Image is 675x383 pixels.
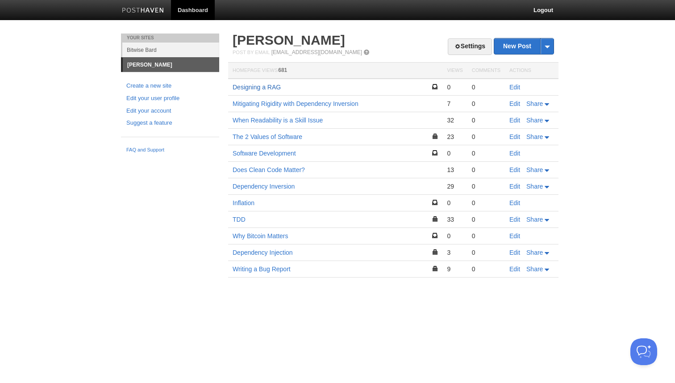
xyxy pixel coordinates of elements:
[447,116,462,124] div: 32
[472,83,500,91] div: 0
[233,265,291,273] a: Writing a Bug Report
[447,182,462,190] div: 29
[121,34,219,42] li: Your Sites
[233,150,296,157] a: Software Development
[472,248,500,257] div: 0
[472,265,500,273] div: 0
[233,216,246,223] a: TDD
[233,133,302,140] a: The 2 Values of Software
[233,199,254,206] a: Inflation
[509,117,520,124] a: Edit
[494,38,554,54] a: New Post
[447,149,462,157] div: 0
[472,149,500,157] div: 0
[472,199,500,207] div: 0
[467,63,505,79] th: Comments
[447,248,462,257] div: 3
[526,265,543,273] span: Share
[509,199,520,206] a: Edit
[526,183,543,190] span: Share
[509,249,520,256] a: Edit
[509,133,520,140] a: Edit
[472,100,500,108] div: 0
[228,63,442,79] th: Homepage Views
[123,58,219,72] a: [PERSON_NAME]
[233,100,358,107] a: Mitigating Rigidity with Dependency Inversion
[126,94,214,103] a: Edit your user profile
[472,182,500,190] div: 0
[472,166,500,174] div: 0
[447,133,462,141] div: 23
[509,166,520,173] a: Edit
[233,166,305,173] a: Does Clean Code Matter?
[472,215,500,223] div: 0
[526,216,543,223] span: Share
[447,232,462,240] div: 0
[126,146,214,154] a: FAQ and Support
[122,42,219,57] a: Bitwise Bard
[233,232,288,240] a: Why Bitcoin Matters
[472,116,500,124] div: 0
[447,265,462,273] div: 9
[122,8,164,14] img: Posthaven-bar
[233,84,281,91] a: Designing a RAG
[447,83,462,91] div: 0
[233,50,270,55] span: Post by Email
[233,183,295,190] a: Dependency Inversion
[233,249,293,256] a: Dependency Injection
[126,81,214,91] a: Create a new site
[126,106,214,116] a: Edit your account
[233,33,345,47] a: [PERSON_NAME]
[509,84,520,91] a: Edit
[447,199,462,207] div: 0
[630,338,657,365] iframe: Help Scout Beacon - Open
[233,117,323,124] a: When Readability is a Skill Issue
[447,166,462,174] div: 13
[126,118,214,128] a: Suggest a feature
[271,49,362,55] a: [EMAIL_ADDRESS][DOMAIN_NAME]
[509,265,520,273] a: Edit
[448,38,492,55] a: Settings
[526,249,543,256] span: Share
[526,166,543,173] span: Share
[442,63,467,79] th: Views
[526,100,543,107] span: Share
[509,150,520,157] a: Edit
[505,63,558,79] th: Actions
[526,133,543,140] span: Share
[509,216,520,223] a: Edit
[447,215,462,223] div: 33
[447,100,462,108] div: 7
[472,232,500,240] div: 0
[509,232,520,240] a: Edit
[472,133,500,141] div: 0
[278,67,287,73] span: 681
[509,100,520,107] a: Edit
[509,183,520,190] a: Edit
[526,117,543,124] span: Share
